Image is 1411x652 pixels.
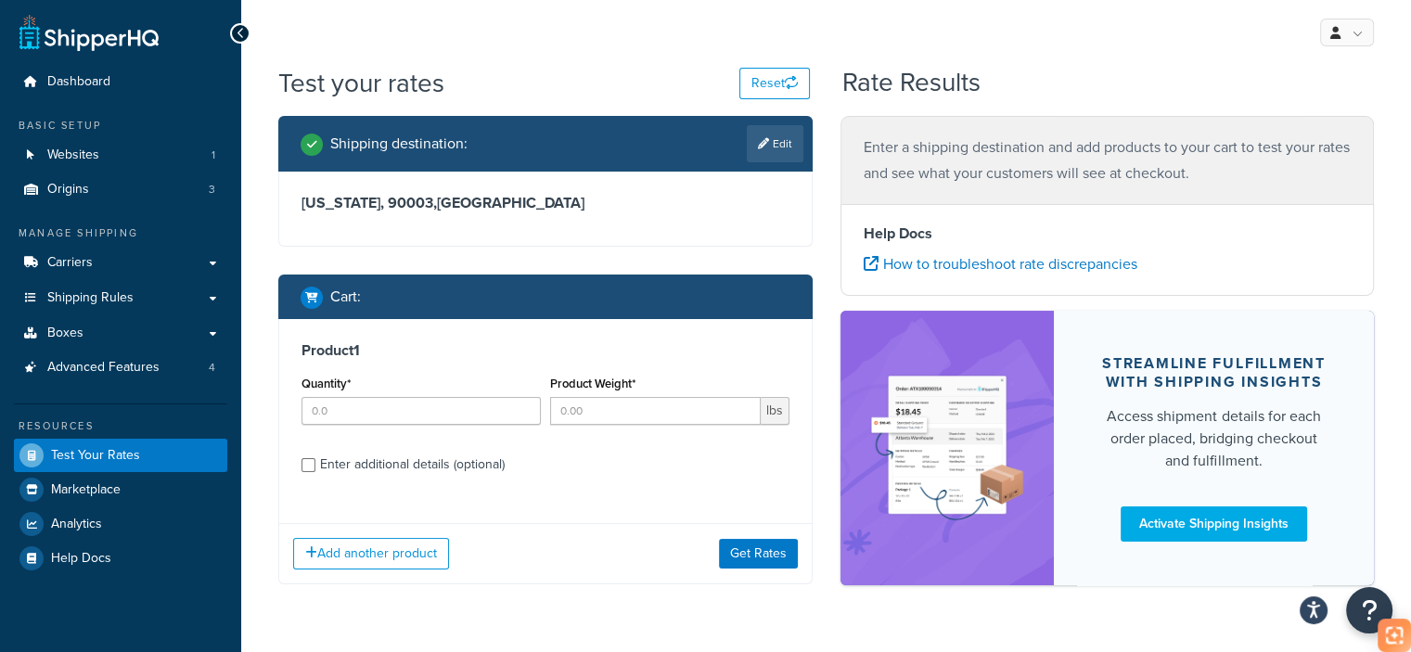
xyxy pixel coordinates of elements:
p: Enter a shipping destination and add products to your cart to test your rates and see what your c... [864,134,1352,186]
li: Origins [14,173,227,207]
button: Get Rates [719,539,798,569]
span: Shipping Rules [47,290,134,306]
li: Advanced Features [14,351,227,385]
span: Test Your Rates [51,448,140,464]
span: 3 [209,182,215,198]
button: Add another product [293,538,449,569]
a: Marketplace [14,473,227,506]
div: Manage Shipping [14,225,227,241]
a: Shipping Rules [14,281,227,315]
a: Dashboard [14,65,227,99]
span: Analytics [51,517,102,532]
h4: Help Docs [864,223,1352,245]
img: feature-image-si-e24932ea9b9fcd0ff835db86be1ff8d589347e8876e1638d903ea230a36726be.png [868,339,1026,557]
a: Test Your Rates [14,439,227,472]
a: Activate Shipping Insights [1121,506,1307,542]
span: 4 [209,360,215,376]
a: How to troubleshoot rate discrepancies [864,253,1137,275]
span: Advanced Features [47,360,160,376]
input: 0.00 [550,397,761,425]
a: Carriers [14,246,227,280]
h3: Product 1 [301,341,789,360]
span: Websites [47,147,99,163]
span: Marketplace [51,482,121,498]
a: Edit [747,125,803,162]
span: Help Docs [51,551,111,567]
label: Quantity* [301,377,351,390]
a: Boxes [14,316,227,351]
input: 0.0 [301,397,541,425]
div: Resources [14,418,227,434]
a: Advanced Features4 [14,351,227,385]
span: Carriers [47,255,93,271]
span: 1 [212,147,215,163]
a: Origins3 [14,173,227,207]
a: Websites1 [14,138,227,173]
span: lbs [761,397,789,425]
label: Product Weight* [550,377,635,390]
span: Boxes [47,326,83,341]
div: Basic Setup [14,118,227,134]
span: Dashboard [47,74,110,90]
button: Open Resource Center [1346,587,1392,633]
h2: Cart : [330,288,361,305]
a: Analytics [14,507,227,541]
h2: Shipping destination : [330,135,468,152]
button: Reset [739,68,810,99]
span: Origins [47,182,89,198]
h2: Rate Results [842,69,981,97]
li: Websites [14,138,227,173]
div: Streamline Fulfillment with Shipping Insights [1098,354,1329,391]
h3: [US_STATE], 90003 , [GEOGRAPHIC_DATA] [301,194,789,212]
h1: Test your rates [278,65,444,101]
input: Enter additional details (optional) [301,458,315,472]
div: Enter additional details (optional) [320,452,505,478]
div: Access shipment details for each order placed, bridging checkout and fulfillment. [1098,405,1329,472]
a: Help Docs [14,542,227,575]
